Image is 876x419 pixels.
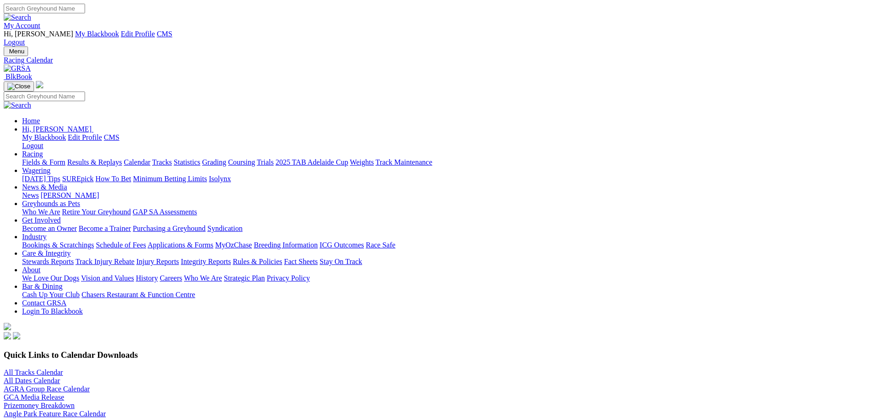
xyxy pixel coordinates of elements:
a: About [22,266,40,274]
div: Care & Integrity [22,258,872,266]
a: GCA Media Release [4,393,64,401]
a: Fields & Form [22,158,65,166]
a: CMS [157,30,172,38]
a: Integrity Reports [181,258,231,265]
div: Hi, [PERSON_NAME] [22,133,872,150]
a: Industry [22,233,46,241]
a: Edit Profile [121,30,155,38]
a: Isolynx [209,175,231,183]
a: How To Bet [96,175,132,183]
a: Fact Sheets [284,258,318,265]
a: Home [22,117,40,125]
a: Chasers Restaurant & Function Centre [81,291,195,298]
a: Hi, [PERSON_NAME] [22,125,93,133]
a: Results & Replays [67,158,122,166]
a: BlkBook [4,73,32,80]
a: Stay On Track [320,258,362,265]
div: Industry [22,241,872,249]
span: Hi, [PERSON_NAME] [22,125,92,133]
a: My Account [4,22,40,29]
a: Schedule of Fees [96,241,146,249]
a: ICG Outcomes [320,241,364,249]
a: Wagering [22,166,51,174]
a: Become an Owner [22,224,77,232]
a: Privacy Policy [267,274,310,282]
div: My Account [4,30,872,46]
img: Search [4,13,31,22]
a: Track Injury Rebate [75,258,134,265]
a: Logout [4,38,25,46]
a: Grading [202,158,226,166]
a: Prizemoney Breakdown [4,402,74,409]
img: logo-grsa-white.png [36,81,43,88]
a: Breeding Information [254,241,318,249]
a: My Blackbook [22,133,66,141]
a: [PERSON_NAME] [40,191,99,199]
a: MyOzChase [215,241,252,249]
a: Who We Are [184,274,222,282]
a: Care & Integrity [22,249,71,257]
a: Trials [257,158,274,166]
a: Injury Reports [136,258,179,265]
a: Cash Up Your Club [22,291,80,298]
a: Purchasing a Greyhound [133,224,206,232]
a: Angle Park Feature Race Calendar [4,410,106,418]
img: facebook.svg [4,332,11,339]
a: [DATE] Tips [22,175,60,183]
a: Edit Profile [68,133,102,141]
a: Weights [350,158,374,166]
div: About [22,274,872,282]
div: Racing [22,158,872,166]
img: Search [4,101,31,109]
a: Greyhounds as Pets [22,200,80,207]
a: We Love Our Dogs [22,274,79,282]
a: Syndication [207,224,242,232]
img: GRSA [4,64,31,73]
a: Race Safe [366,241,395,249]
a: All Dates Calendar [4,377,60,385]
div: Get Involved [22,224,872,233]
input: Search [4,92,85,101]
a: Rules & Policies [233,258,282,265]
a: Applications & Forms [148,241,213,249]
a: CMS [104,133,120,141]
a: Minimum Betting Limits [133,175,207,183]
div: Wagering [22,175,872,183]
span: BlkBook [6,73,32,80]
a: Logout [22,142,43,149]
a: Tracks [152,158,172,166]
a: Strategic Plan [224,274,265,282]
a: Racing Calendar [4,56,872,64]
a: History [136,274,158,282]
span: Menu [9,48,24,55]
img: logo-grsa-white.png [4,323,11,330]
a: Careers [160,274,182,282]
span: Hi, [PERSON_NAME] [4,30,73,38]
div: Bar & Dining [22,291,872,299]
div: News & Media [22,191,872,200]
div: Greyhounds as Pets [22,208,872,216]
a: Contact GRSA [22,299,66,307]
img: twitter.svg [13,332,20,339]
a: Bookings & Scratchings [22,241,94,249]
a: AGRA Group Race Calendar [4,385,90,393]
a: Track Maintenance [376,158,432,166]
a: News & Media [22,183,67,191]
a: My Blackbook [75,30,119,38]
a: 2025 TAB Adelaide Cup [275,158,348,166]
a: SUREpick [62,175,93,183]
img: Close [7,83,30,90]
a: GAP SA Assessments [133,208,197,216]
input: Search [4,4,85,13]
a: Login To Blackbook [22,307,83,315]
button: Toggle navigation [4,81,34,92]
a: Stewards Reports [22,258,74,265]
a: Calendar [124,158,150,166]
a: Become a Trainer [79,224,131,232]
button: Toggle navigation [4,46,28,56]
a: Statistics [174,158,200,166]
h3: Quick Links to Calendar Downloads [4,350,872,360]
a: News [22,191,39,199]
a: Coursing [228,158,255,166]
